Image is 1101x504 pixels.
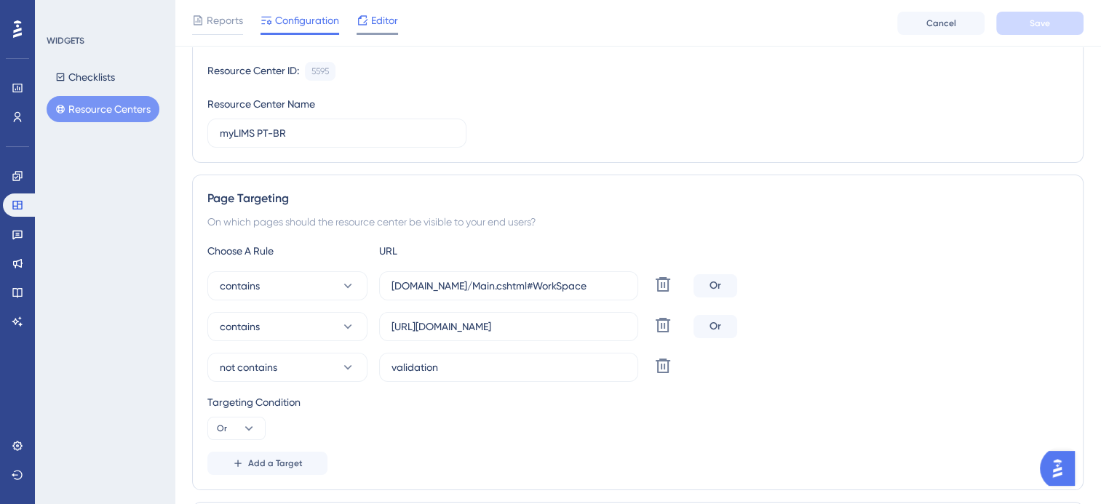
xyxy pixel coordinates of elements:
button: Save [996,12,1084,35]
div: On which pages should the resource center be visible to your end users? [207,213,1068,231]
button: Or [207,417,266,440]
div: WIDGETS [47,35,84,47]
span: Save [1030,17,1050,29]
span: contains [220,277,260,295]
button: Cancel [897,12,985,35]
span: Reports [207,12,243,29]
div: Targeting Condition [207,393,1068,411]
button: Resource Centers [47,96,159,122]
button: contains [207,312,367,341]
button: Checklists [47,64,124,90]
div: Or [693,274,737,297]
input: yourwebsite.com/path [391,359,626,375]
div: Choose A Rule [207,242,367,260]
div: Resource Center Name [207,95,315,113]
input: Type your Resource Center name [220,125,454,141]
button: not contains [207,353,367,382]
div: Or [693,315,737,338]
span: not contains [220,359,277,376]
input: yourwebsite.com/path [391,319,626,335]
span: contains [220,318,260,335]
button: Add a Target [207,452,327,475]
span: Configuration [275,12,339,29]
div: 5595 [311,65,329,77]
span: Add a Target [248,457,303,469]
iframe: UserGuiding AI Assistant Launcher [1040,447,1084,490]
div: URL [379,242,539,260]
span: Editor [371,12,398,29]
button: contains [207,271,367,300]
div: Resource Center ID: [207,62,299,81]
div: Page Targeting [207,190,1068,207]
span: Cancel [926,17,956,29]
span: Or [217,423,227,434]
input: yourwebsite.com/path [391,278,626,294]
